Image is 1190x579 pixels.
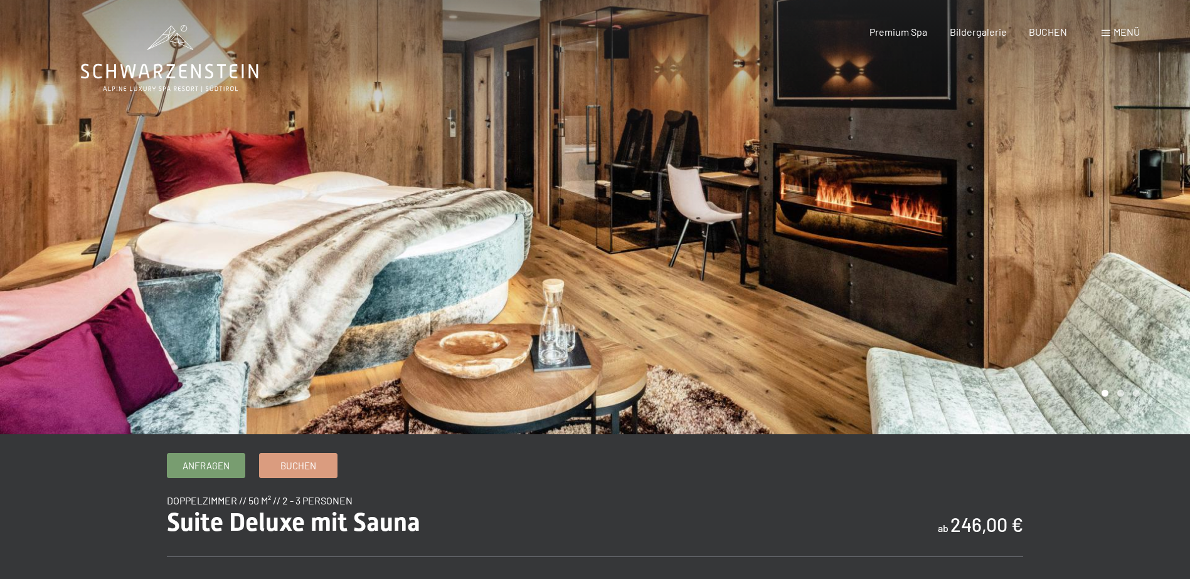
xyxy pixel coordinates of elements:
[869,26,927,38] a: Premium Spa
[950,26,1007,38] a: Bildergalerie
[260,454,337,477] a: Buchen
[167,454,245,477] a: Anfragen
[167,508,420,537] span: Suite Deluxe mit Sauna
[183,459,230,472] span: Anfragen
[280,459,316,472] span: Buchen
[950,513,1023,536] b: 246,00 €
[1113,26,1140,38] span: Menü
[938,522,948,534] span: ab
[167,494,353,506] span: Doppelzimmer // 50 m² // 2 - 3 Personen
[1029,26,1067,38] a: BUCHEN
